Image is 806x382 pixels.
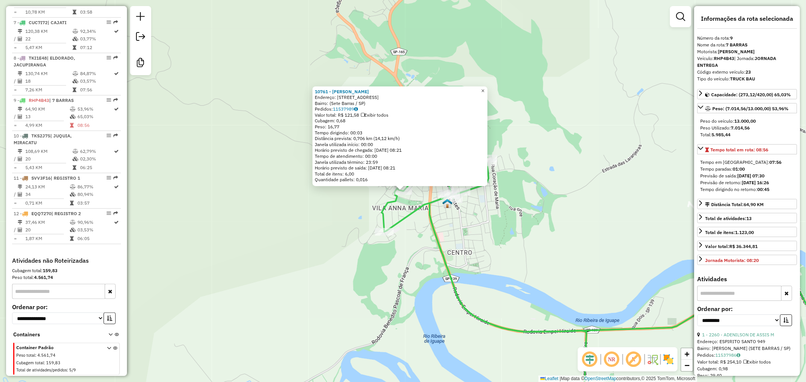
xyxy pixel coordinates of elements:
[14,235,17,242] td: =
[14,113,17,120] td: /
[14,35,17,43] td: /
[757,186,769,192] strong: 00:45
[705,201,764,208] div: Distância Total:
[697,75,797,82] div: Tipo do veículo:
[80,44,114,51] td: 07:12
[705,216,752,221] span: Total de atividades:
[70,114,76,119] i: % de utilização da cubagem
[18,71,22,76] i: Distância Total
[77,235,114,242] td: 06:05
[31,175,51,181] span: SVV3F16
[12,267,121,274] div: Cubagem total:
[737,173,764,179] strong: [DATE] 07:30
[73,157,78,161] i: % de utilização da cubagem
[46,360,60,365] span: 159,83
[25,70,72,77] td: 130,74 KM
[12,274,121,281] div: Peso total:
[25,226,70,234] td: 20
[35,353,36,358] span: :
[113,98,118,102] em: Rota exportada
[25,44,72,51] td: 5,47 KM
[734,118,756,124] strong: 13.000,00
[73,10,76,14] i: Tempo total em rota
[697,276,797,283] h4: Atividades
[29,20,48,25] span: CUC7I72
[700,125,794,131] div: Peso Utilizado:
[14,133,72,145] span: 10 -
[25,35,72,43] td: 22
[114,107,119,111] i: Rota otimizada
[697,103,797,113] a: Peso: (7.014,56/13.000,00) 53,96%
[70,228,76,232] i: % de utilização da cubagem
[25,235,70,242] td: 1,87 KM
[714,55,734,61] strong: RHP4B43
[113,211,118,216] em: Rota exportada
[49,97,74,103] span: | 7 BARRAS
[107,55,111,60] em: Opções
[114,185,119,189] i: Rota otimizada
[315,159,485,165] div: Janela utilizada término: 23:59
[697,42,797,48] div: Nome da rota:
[14,8,17,16] td: =
[14,55,75,68] span: 8 -
[107,211,111,216] em: Opções
[315,118,485,124] div: Cubagem: 0,68
[697,69,797,75] div: Código externo veículo:
[25,191,70,198] td: 34
[697,156,797,196] div: Tempo total em rota: 08:56
[697,365,797,372] div: Cubagem: 0,98
[34,274,53,280] strong: 4.561,74
[80,28,114,35] td: 92,34%
[315,94,485,100] div: Endereço: [STREET_ADDRESS]
[697,48,797,55] div: Motorista:
[315,112,485,118] div: Valor total: R$ 121,58
[107,176,111,180] em: Opções
[700,118,756,124] span: Peso do veículo:
[603,350,621,368] span: Ocultar NR
[107,20,111,25] em: Opções
[736,353,740,357] i: Observações
[700,179,794,186] div: Previsão de retorno:
[697,304,797,313] label: Ordenar por:
[681,348,693,360] a: Zoom in
[733,166,745,172] strong: 01:00
[31,133,50,139] span: TKS2J75
[18,29,22,34] i: Distância Total
[697,55,797,69] div: Veículo:
[697,352,797,359] div: Pedidos:
[697,359,797,365] div: Valor total: R$ 254,10
[700,186,794,193] div: Tempo dirigindo no retorno:
[133,55,148,72] a: Criar modelo
[711,92,791,97] span: Capacidade: (273,12/420,00) 65,03%
[18,192,22,197] i: Total de Atividades
[70,107,76,111] i: % de utilização do peso
[735,230,754,235] strong: 1.123,00
[73,45,76,50] i: Tempo total em rota
[697,115,797,141] div: Peso: (7.014,56/13.000,00) 53,96%
[710,147,768,152] span: Tempo total em rota: 08:56
[25,183,70,191] td: 24,13 KM
[80,155,114,163] td: 02,30%
[697,241,797,251] a: Valor total:R$ 36.344,81
[481,88,484,94] span: ×
[697,372,797,379] div: Peso: 29,40
[315,89,369,94] a: 10761 - [PERSON_NAME]
[113,55,118,60] em: Rota exportada
[80,77,114,85] td: 03,57%
[77,191,114,198] td: 80,94%
[700,131,794,138] div: Total:
[70,236,74,241] i: Tempo total em rota
[14,199,17,207] td: =
[697,89,797,99] a: Capacidade: (273,12/420,00) 65,03%
[73,29,78,34] i: % de utilização do peso
[315,177,485,183] div: Quantidade pallets: 0,016
[77,105,114,113] td: 53,96%
[315,171,485,177] div: Total de itens: 6,00
[77,183,114,191] td: 86,77%
[442,199,452,208] img: Sete Barras
[585,376,617,381] a: OpenStreetMap
[718,49,755,54] strong: [PERSON_NAME]
[726,42,747,48] strong: 7 BARRAS
[14,191,17,198] td: /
